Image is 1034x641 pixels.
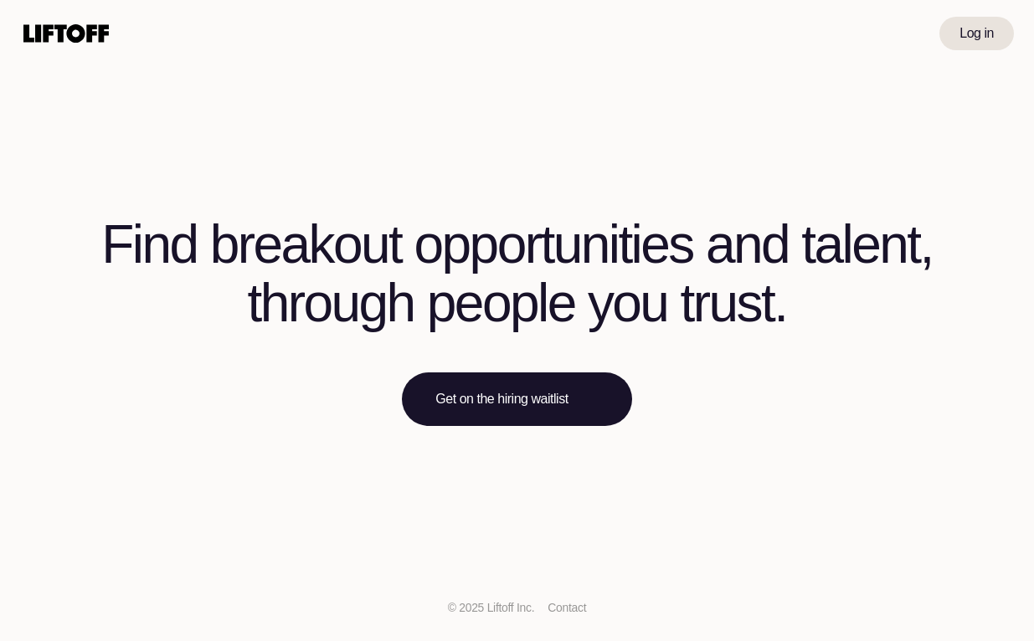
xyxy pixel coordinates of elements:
a: Log in [939,17,1014,50]
p: © 2025 Liftoff Inc. [448,599,535,617]
a: Contact [548,601,586,614]
h1: Find breakout opportunities and talent, through people you trust. [101,215,932,333]
a: Get on the hiring waitlist [402,372,631,426]
p: Log in [959,23,994,44]
p: Get on the hiring waitlist [435,389,568,409]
